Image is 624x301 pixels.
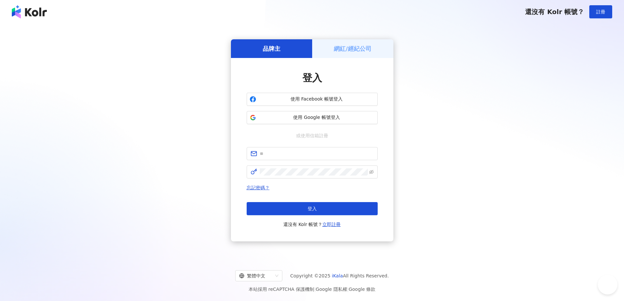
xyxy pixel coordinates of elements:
[259,96,375,103] span: 使用 Facebook 帳號登入
[589,5,612,18] button: 註冊
[247,93,378,106] button: 使用 Facebook 帳號登入
[290,272,389,280] span: Copyright © 2025 All Rights Reserved.
[247,185,270,190] a: 忘記密碼？
[525,8,584,16] span: 還沒有 Kolr 帳號？
[334,45,371,53] h5: 網紅/經紀公司
[263,45,280,53] h5: 品牌主
[349,287,375,292] a: Google 條款
[596,9,605,14] span: 註冊
[332,273,343,278] a: iKala
[249,285,375,293] span: 本站採用 reCAPTCHA 保護機制
[369,170,374,174] span: eye-invisible
[247,202,378,215] button: 登入
[247,111,378,124] button: 使用 Google 帳號登入
[259,114,375,121] span: 使用 Google 帳號登入
[292,132,333,139] span: 或使用信箱註冊
[598,275,617,294] iframe: Help Scout Beacon - Open
[283,220,341,228] span: 還沒有 Kolr 帳號？
[239,271,273,281] div: 繁體中文
[347,287,349,292] span: |
[322,222,341,227] a: 立即註冊
[314,287,316,292] span: |
[12,5,47,18] img: logo
[308,206,317,211] span: 登入
[302,72,322,84] span: 登入
[316,287,347,292] a: Google 隱私權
